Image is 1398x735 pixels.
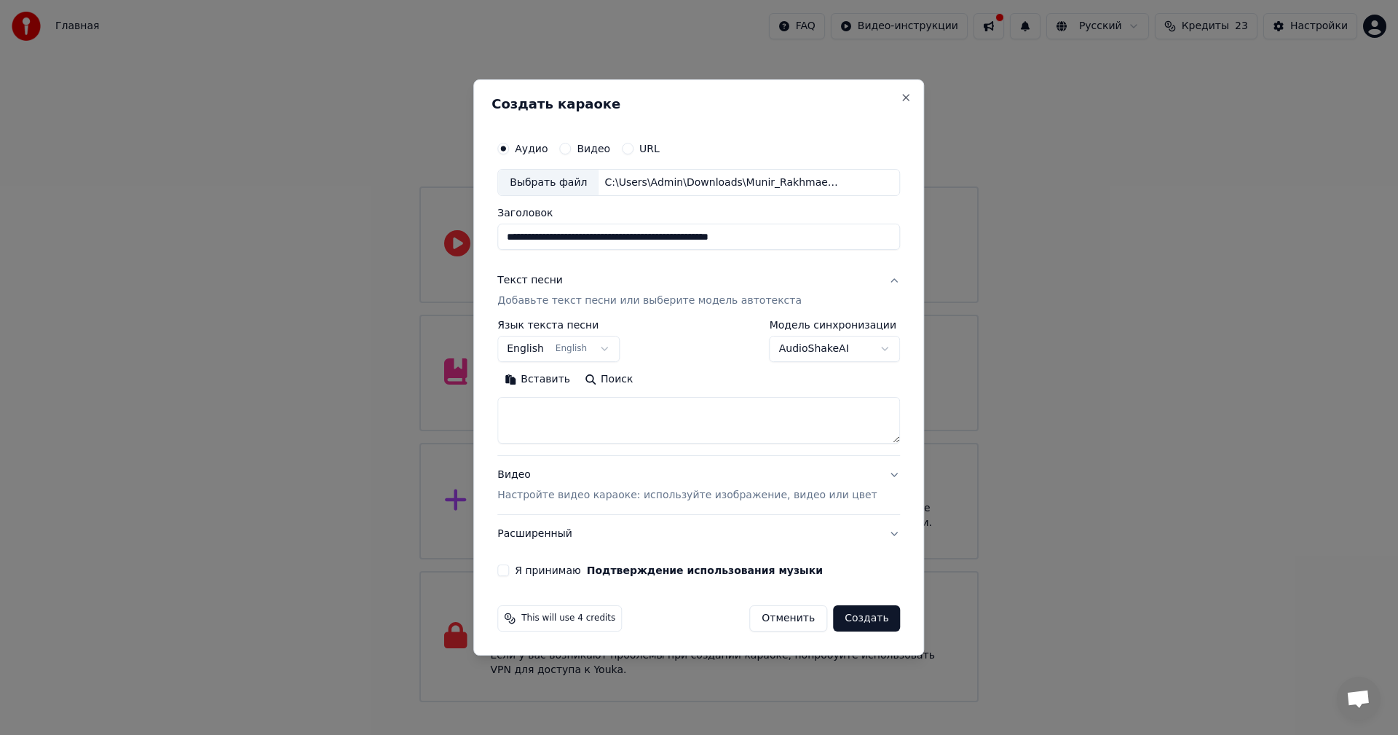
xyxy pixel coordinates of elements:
label: Язык текста песни [497,321,620,331]
button: Вставить [497,369,577,392]
div: Текст песниДобавьте текст песни или выберите модель автотекста [497,321,900,456]
label: Аудио [515,144,548,154]
span: This will use 4 credits [521,613,615,624]
button: Создать [833,605,900,632]
label: Заголовок [497,208,900,219]
label: Я принимаю [515,565,823,575]
button: Поиск [577,369,640,392]
label: Модель синхронизации [770,321,901,331]
button: Отменить [749,605,827,632]
label: Видео [577,144,610,154]
div: Выбрать файл [498,170,599,196]
button: ВидеоНастройте видео караоке: используйте изображение, видео или цвет [497,457,900,515]
p: Настройте видео караоке: используйте изображение, видео или цвет [497,488,877,503]
p: Добавьте текст песни или выберите модель автотекста [497,294,802,309]
button: Я принимаю [587,565,823,575]
div: Видео [497,468,877,503]
div: C:\Users\Admin\Downloads\Munir_Rakhmaev_Landysh_Nigmatzhanova_-_JEpipje_68002288.mp3 [599,176,846,190]
button: Расширенный [497,515,900,553]
div: Текст песни [497,274,563,288]
label: URL [639,144,660,154]
h2: Создать караоке [491,98,906,111]
button: Текст песниДобавьте текст песни или выберите модель автотекста [497,262,900,321]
